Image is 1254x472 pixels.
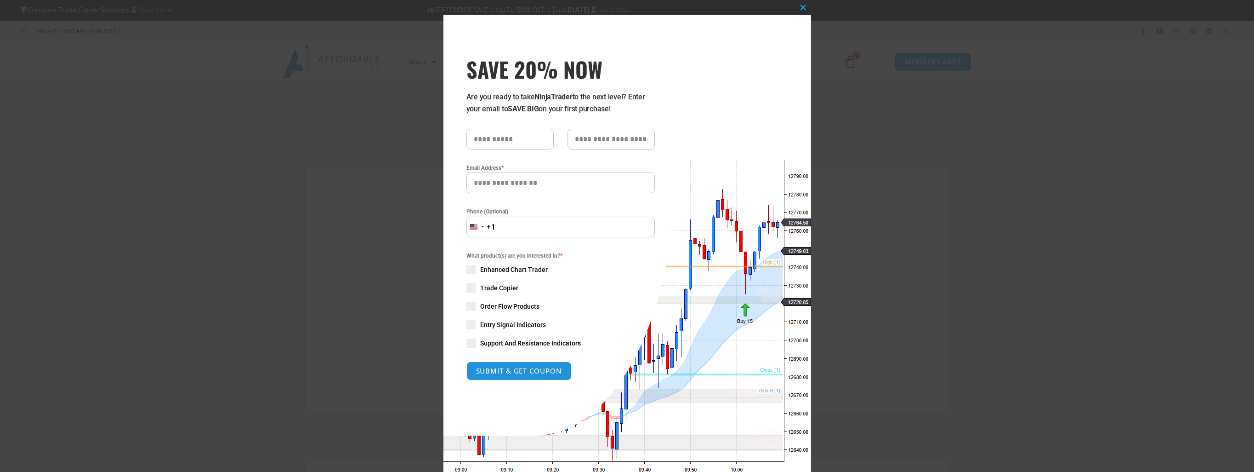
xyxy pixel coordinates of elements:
[487,221,496,233] div: +1
[466,56,655,82] h3: SAVE 20% NOW
[480,320,546,329] span: Entry Signal Indicators
[480,339,581,348] span: Support And Resistance Indicators
[466,339,655,348] label: Support And Resistance Indicators
[508,104,539,113] strong: SAVE BIG
[466,207,655,216] label: Phone (Optional)
[466,320,655,329] label: Entry Signal Indicators
[466,265,655,274] label: Enhanced Chart Trader
[466,163,655,173] label: Email Address
[480,283,518,293] span: Trade Copier
[466,362,572,380] button: SUBMIT & GET COUPON
[480,265,548,274] span: Enhanced Chart Trader
[534,92,572,101] strong: NinjaTrader
[466,283,655,293] label: Trade Copier
[466,251,655,260] span: What product(s) are you interested in?
[466,217,496,237] button: Selected country
[480,302,539,311] span: Order Flow Products
[466,302,655,311] label: Order Flow Products
[466,91,655,115] p: Are you ready to take to the next level? Enter your email to on your first purchase!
